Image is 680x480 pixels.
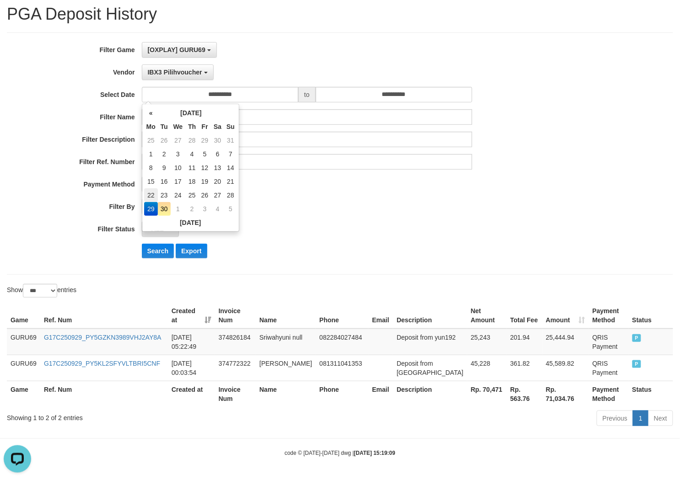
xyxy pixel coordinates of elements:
th: Ref. Num [40,303,168,329]
td: 9 [158,161,171,175]
th: Rp. 563.76 [507,381,542,407]
th: Tu [158,120,171,133]
th: Created at: activate to sort column ascending [168,303,215,329]
td: 25 [144,133,158,147]
td: 2 [185,202,199,216]
th: Game [7,303,40,329]
th: Phone [316,381,368,407]
div: Showing 1 to 2 of 2 entries [7,410,276,422]
td: 2 [158,147,171,161]
a: G17C250929_PY5GZKN3989VHJ2AY8A [44,334,162,341]
td: [DATE] 00:03:54 [168,355,215,381]
th: « [144,106,158,120]
th: Name [256,381,316,407]
td: 19 [199,175,211,188]
td: Deposit from yun192 [393,329,467,355]
th: Payment Method [589,381,629,407]
td: GURU69 [7,329,40,355]
td: Deposit from [GEOGRAPHIC_DATA] [393,355,467,381]
td: 7 [224,147,237,161]
button: Open LiveChat chat widget [4,4,31,31]
td: 16 [158,175,171,188]
strong: [DATE] 15:19:09 [354,450,395,456]
button: Export [176,244,207,258]
td: 28 [185,133,199,147]
th: Rp. 70,471 [467,381,507,407]
label: Show entries [7,284,76,298]
td: 10 [171,161,186,175]
th: Total Fee [507,303,542,329]
th: Net Amount [467,303,507,329]
td: 24 [171,188,186,202]
small: code © [DATE]-[DATE] dwg | [285,450,395,456]
th: Fr [199,120,211,133]
td: 29 [144,202,158,216]
td: 1 [144,147,158,161]
td: 201.94 [507,329,542,355]
button: [OXPLAY] GURU69 [142,42,217,58]
th: We [171,120,186,133]
td: 081311041353 [316,355,368,381]
span: PAID [632,360,642,368]
select: Showentries [23,284,57,298]
td: 27 [211,188,224,202]
th: Status [629,381,673,407]
button: IBX3 Pilihvoucher [142,64,214,80]
td: QRIS Payment [589,355,629,381]
td: 11 [185,161,199,175]
td: 3 [171,147,186,161]
th: Rp. 71,034.76 [542,381,589,407]
button: Search [142,244,174,258]
th: Sa [211,120,224,133]
td: 22 [144,188,158,202]
td: 17 [171,175,186,188]
td: 6 [211,147,224,161]
td: 5 [199,147,211,161]
th: Mo [144,120,158,133]
td: QRIS Payment [589,329,629,355]
th: Payment Method [589,303,629,329]
td: [DATE] 05:22:49 [168,329,215,355]
th: [DATE] [144,216,237,229]
td: 4 [211,202,224,216]
td: 45,228 [467,355,507,381]
a: Previous [597,411,633,426]
td: 31 [224,133,237,147]
td: 23 [158,188,171,202]
a: Next [648,411,673,426]
a: G17C250929_PY5KL2SFYVLTBRI5CNF [44,360,160,367]
th: Invoice Num [215,381,256,407]
td: 26 [158,133,171,147]
span: IBX3 Pilihvoucher [148,69,202,76]
td: 26 [199,188,211,202]
th: Ref. Num [40,381,168,407]
td: [PERSON_NAME] [256,355,316,381]
th: Th [185,120,199,133]
td: 374826184 [215,329,256,355]
td: 25,243 [467,329,507,355]
td: 29 [199,133,211,147]
td: 3 [199,202,211,216]
td: 21 [224,175,237,188]
th: Amount: activate to sort column ascending [542,303,589,329]
td: 1 [171,202,186,216]
th: Status [629,303,673,329]
td: 25 [185,188,199,202]
span: - ALL - [148,225,168,233]
td: 361.82 [507,355,542,381]
th: Invoice Num [215,303,256,329]
span: to [298,87,316,102]
th: Game [7,381,40,407]
td: 18 [185,175,199,188]
td: 8 [144,161,158,175]
th: Su [224,120,237,133]
th: [DATE] [158,106,224,120]
th: Name [256,303,316,329]
th: Email [368,381,393,407]
th: Phone [316,303,368,329]
td: 27 [171,133,186,147]
span: [OXPLAY] GURU69 [148,46,205,53]
td: 4 [185,147,199,161]
h1: PGA Deposit History [7,5,673,23]
td: 45,589.82 [542,355,589,381]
